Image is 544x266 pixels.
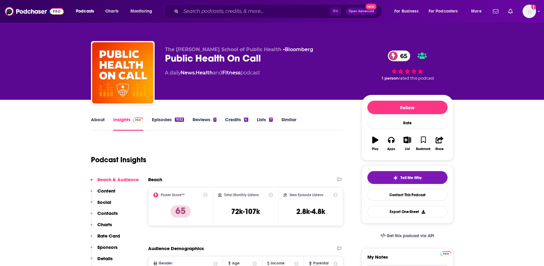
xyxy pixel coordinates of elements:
[101,6,122,16] a: Charts
[159,261,172,265] span: Gender
[441,251,451,256] img: Podchaser Pro
[105,7,118,16] span: Charts
[490,6,501,17] a: Show notifications dropdown
[387,233,434,238] span: Get this podcast via API
[271,261,285,265] span: Income
[394,51,410,61] span: 65
[506,6,515,17] a: Show notifications dropdown
[281,117,296,131] a: Similar
[5,6,64,17] img: Podchaser - Follow, Share and Rate Podcasts
[213,70,222,76] span: and
[523,5,536,18] img: User Profile
[91,155,146,164] h1: Podcast Insights
[367,206,448,218] button: Export One-Sheet
[425,6,467,16] button: open menu
[148,177,162,182] h2: Reach
[97,210,118,216] p: Contacts
[285,47,313,52] a: Bloomberg
[416,147,430,151] div: Bookmark
[91,177,139,188] button: Reach & Audience
[193,117,216,131] a: Reviews1
[231,207,260,216] h3: 72k-107k
[170,4,388,18] div: Search podcasts, credits, & more...
[367,189,448,201] a: Contact This Podcast
[196,70,213,76] a: Health
[152,117,184,131] a: Episodes1032
[91,233,120,244] button: Rate Card
[222,70,240,76] a: Fitness
[91,199,111,211] button: Social
[257,117,273,131] a: Lists7
[431,133,447,155] button: Share
[91,188,115,199] button: Content
[382,76,399,81] span: 1 person
[72,6,102,16] button: open menu
[330,7,341,15] span: ⌘ K
[296,207,325,216] h3: 2.8k-4.8k
[531,5,536,9] svg: Add a profile image
[399,133,415,155] button: List
[91,117,105,131] a: About
[269,118,273,122] div: 7
[367,117,448,129] div: Rate
[130,7,152,16] span: Monitoring
[394,7,418,16] span: For Business
[91,222,112,233] button: Charts
[97,177,139,182] p: Reach & Audience
[181,70,195,76] a: News
[181,6,330,16] input: Search podcasts, credits, & more...
[92,42,153,103] img: Public Health On Call
[400,175,422,180] span: Tell Me Why
[113,117,144,131] a: InsightsPodchaser Pro
[225,117,248,131] a: Credits4
[429,7,458,16] span: For Podcasters
[171,205,191,218] p: 65
[393,175,398,180] img: tell me why sparkle
[415,133,431,155] button: Bookmark
[161,193,185,197] h2: Power Score™
[97,188,115,194] p: Content
[523,5,536,18] button: Show profile menu
[376,228,439,243] a: Get this podcast via API
[367,133,383,155] button: Play
[399,76,434,81] span: rated this podcast
[388,51,410,61] a: 65
[387,147,395,151] div: Apps
[91,244,118,256] button: Sponsors
[213,118,216,122] div: 1
[405,147,410,151] div: List
[232,261,240,265] span: Age
[283,47,313,52] span: •
[165,69,260,77] div: A daily podcast
[383,133,399,155] button: Apps
[97,256,113,261] p: Details
[467,6,489,16] button: open menu
[346,8,377,15] button: Open AdvancedNew
[349,10,374,13] span: Open Advanced
[76,7,94,16] span: Podcasts
[97,222,112,227] p: Charts
[97,199,111,205] p: Social
[372,147,378,151] div: Play
[441,250,451,256] a: Pro website
[126,6,160,16] button: open menu
[367,171,448,184] button: tell me why sparkleTell Me Why
[224,193,259,197] h2: Total Monthly Listens
[97,244,118,250] p: Sponsors
[367,254,448,265] label: My Notes
[148,245,204,251] h2: Audience Demographics
[523,5,536,18] span: Logged in as LornaG
[175,118,184,122] div: 1032
[390,6,426,16] button: open menu
[366,4,377,9] span: New
[362,47,453,84] div: 65 1 personrated this podcast
[97,233,120,239] p: Rate Card
[91,210,118,222] button: Contacts
[290,193,323,197] h2: New Episode Listens
[244,118,248,122] div: 4
[165,47,281,52] span: The [PERSON_NAME] School of Public Health
[195,70,196,76] span: ,
[435,147,444,151] div: Share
